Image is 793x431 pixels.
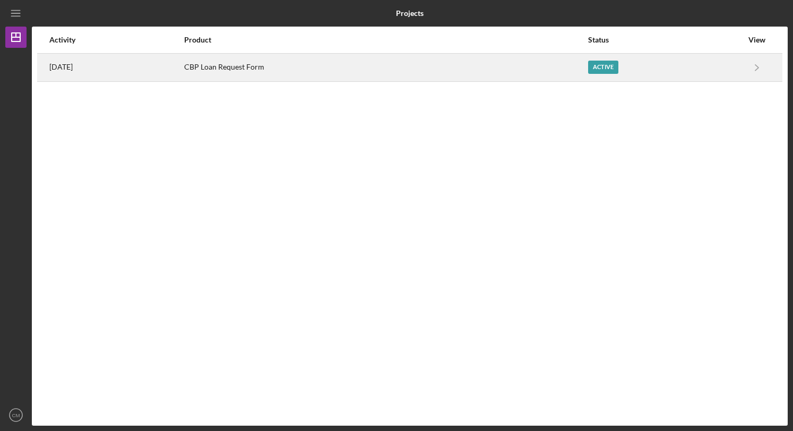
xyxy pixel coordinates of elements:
time: 2025-08-06 18:52 [49,63,73,71]
div: Status [588,36,743,44]
b: Projects [396,9,424,18]
div: Product [184,36,587,44]
div: Activity [49,36,183,44]
div: View [744,36,770,44]
div: Active [588,61,618,74]
text: CM [12,412,20,418]
div: CBP Loan Request Form [184,54,587,81]
button: CM [5,404,27,426]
